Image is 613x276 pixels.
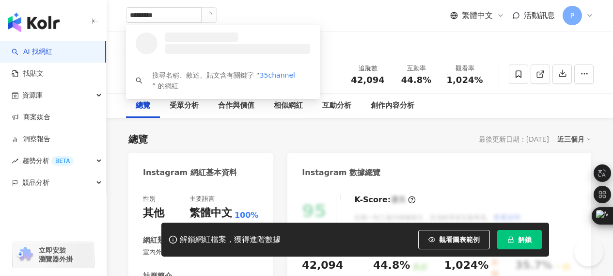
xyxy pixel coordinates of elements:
div: 解鎖網紅檔案，獲得進階數據 [180,235,281,245]
button: 解鎖 [497,230,542,249]
a: searchAI 找網紅 [12,47,52,57]
span: 35channel [260,71,295,79]
div: 搜尋名稱、敘述、貼文含有關鍵字 “ ” 的網紅 [152,70,310,91]
span: 1,024% [447,75,483,85]
img: logo [8,13,60,32]
div: 合作與價值 [218,100,254,112]
span: search [136,77,142,84]
div: 近三個月 [557,133,591,146]
div: 總覽 [128,132,148,146]
span: 繁體中文 [462,10,493,21]
div: 繁體中文 [189,206,232,221]
div: Instagram 數據總覽 [302,167,380,178]
a: 洞察報告 [12,134,50,144]
span: loading [205,11,213,19]
span: 44.8% [401,75,431,85]
span: P [570,10,574,21]
div: 追蹤數 [349,64,386,73]
div: Instagram 網紅基本資料 [143,167,237,178]
div: 觀看率 [446,64,483,73]
div: 最後更新日期：[DATE] [479,135,549,143]
div: BETA [51,156,74,166]
span: 活動訊息 [524,11,555,20]
span: 趨勢分析 [22,150,74,172]
div: 總覽 [136,100,150,112]
span: 觀看圖表範例 [439,236,480,244]
span: 資源庫 [22,84,43,106]
a: chrome extension立即安裝 瀏覽器外掛 [13,242,94,268]
button: 觀看圖表範例 [418,230,490,249]
div: 相似網紅 [274,100,303,112]
span: 解鎖 [518,236,532,244]
span: 42,094 [351,75,384,85]
div: 創作內容分析 [371,100,414,112]
div: K-Score : [354,195,416,205]
div: 其他 [143,206,164,221]
div: 互動率 [398,64,435,73]
a: 商案媒合 [12,113,50,122]
span: rise [12,158,18,164]
span: 競品分析 [22,172,49,194]
div: 44.8% [373,258,410,273]
span: lock [507,236,514,243]
div: 42,094 [302,258,343,273]
span: 100% [235,210,258,221]
a: 找貼文 [12,69,44,79]
div: 主要語言 [189,195,215,203]
div: 互動分析 [322,100,351,112]
div: 性別 [143,195,156,203]
img: chrome extension [16,247,34,262]
span: 立即安裝 瀏覽器外掛 [39,246,73,263]
div: 受眾分析 [170,100,199,112]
